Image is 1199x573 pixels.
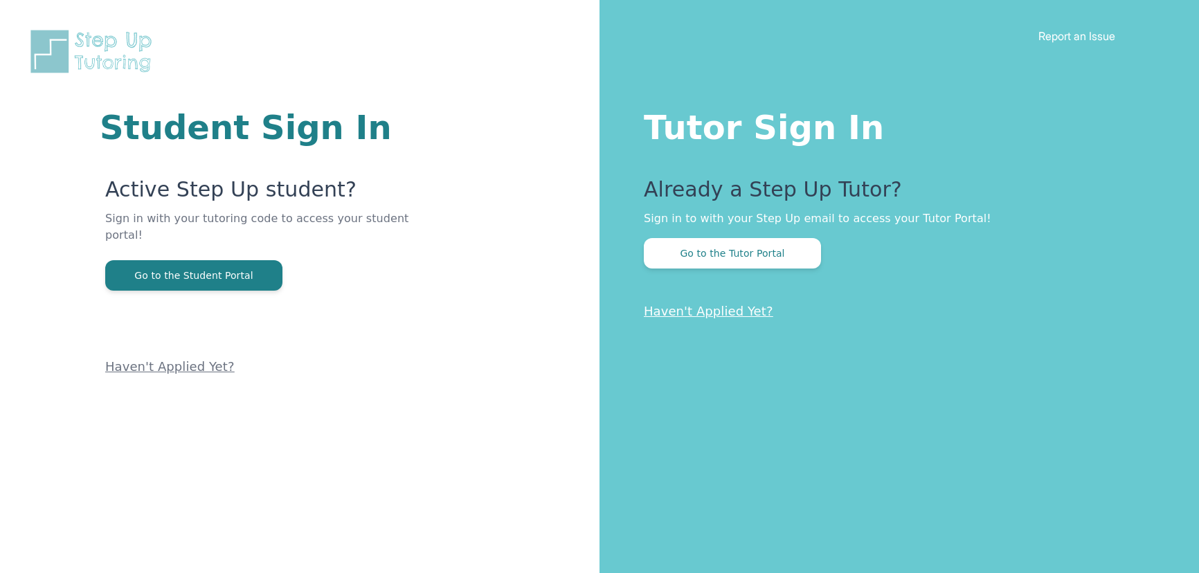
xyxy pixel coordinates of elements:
[105,359,235,374] a: Haven't Applied Yet?
[644,210,1144,227] p: Sign in to with your Step Up email to access your Tutor Portal!
[644,177,1144,210] p: Already a Step Up Tutor?
[1038,29,1115,43] a: Report an Issue
[105,210,433,260] p: Sign in with your tutoring code to access your student portal!
[644,238,821,269] button: Go to the Tutor Portal
[105,269,282,282] a: Go to the Student Portal
[105,177,433,210] p: Active Step Up student?
[644,105,1144,144] h1: Tutor Sign In
[644,304,773,318] a: Haven't Applied Yet?
[100,111,433,144] h1: Student Sign In
[644,246,821,260] a: Go to the Tutor Portal
[28,28,161,75] img: Step Up Tutoring horizontal logo
[105,260,282,291] button: Go to the Student Portal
